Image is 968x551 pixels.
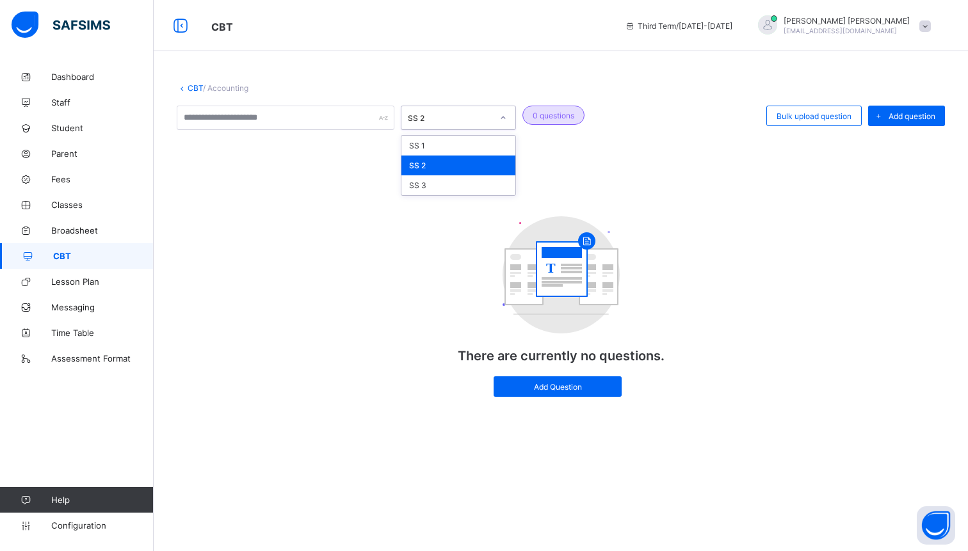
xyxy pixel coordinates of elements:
span: [PERSON_NAME] [PERSON_NAME] [784,16,910,26]
span: Help [51,495,153,505]
span: Bulk upload question [777,111,851,121]
span: Add Question [503,382,612,392]
span: Parent [51,148,154,159]
span: Add question [889,111,935,121]
span: Time Table [51,328,154,338]
button: Open asap [917,506,955,545]
span: CBT [53,251,154,261]
span: 0 questions [533,111,574,120]
div: SS 2 [408,113,492,123]
span: Staff [51,97,154,108]
span: Classes [51,200,154,210]
span: Dashboard [51,72,154,82]
div: SS 3 [401,175,515,195]
img: safsims [12,12,110,38]
span: Assessment Format [51,353,154,363]
span: / Accounting [203,83,248,93]
div: There are currently no questions. [433,204,689,410]
div: SS 2 [401,156,515,175]
tspan: T [545,260,555,276]
span: [EMAIL_ADDRESS][DOMAIN_NAME] [784,27,897,35]
span: Configuration [51,520,153,531]
span: Fees [51,174,154,184]
span: CBT [211,20,233,33]
span: Broadsheet [51,225,154,236]
span: Messaging [51,302,154,312]
div: SS 1 [401,136,515,156]
span: session/term information [625,21,732,31]
p: There are currently no questions. [433,348,689,363]
a: CBT [188,83,203,93]
span: Student [51,123,154,133]
div: JohnHarvey [745,15,937,36]
span: Lesson Plan [51,276,154,287]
